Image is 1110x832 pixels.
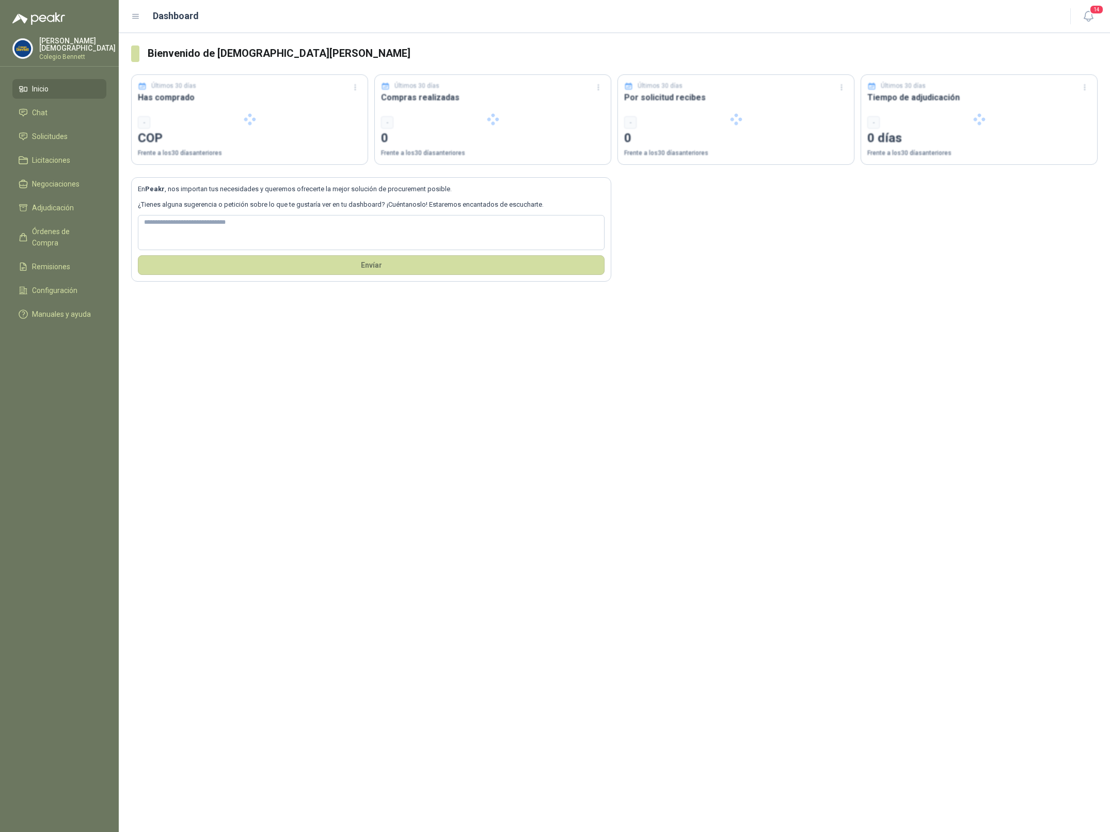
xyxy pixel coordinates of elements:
p: En , nos importan tus necesidades y queremos ofrecerte la mejor solución de procurement posible. [138,184,605,194]
span: Manuales y ayuda [32,309,91,320]
a: Solicitudes [12,127,106,146]
b: Peakr [145,185,165,193]
p: [PERSON_NAME] [DEMOGRAPHIC_DATA] [39,37,116,52]
span: Chat [32,107,47,118]
span: Licitaciones [32,155,70,166]
span: Negociaciones [32,178,80,190]
p: ¿Tienes alguna sugerencia o petición sobre lo que te gustaría ver en tu dashboard? ¡Cuéntanoslo! ... [138,199,605,210]
a: Inicio [12,79,106,99]
span: Configuración [32,285,77,296]
span: Adjudicación [32,202,74,213]
span: Inicio [32,83,49,95]
p: Colegio Bennett [39,54,116,60]
button: Envíar [138,255,605,275]
span: Solicitudes [32,131,68,142]
a: Órdenes de Compra [12,222,106,253]
h1: Dashboard [153,9,199,23]
a: Manuales y ayuda [12,304,106,324]
a: Adjudicación [12,198,106,218]
a: Configuración [12,281,106,300]
img: Company Logo [13,39,33,58]
a: Remisiones [12,257,106,276]
a: Chat [12,103,106,122]
span: 14 [1089,5,1104,14]
span: Órdenes de Compra [32,226,97,249]
a: Negociaciones [12,174,106,194]
img: Logo peakr [12,12,65,25]
h3: Bienvenido de [DEMOGRAPHIC_DATA][PERSON_NAME] [148,45,1098,61]
a: Licitaciones [12,150,106,170]
button: 14 [1079,7,1098,26]
span: Remisiones [32,261,70,272]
